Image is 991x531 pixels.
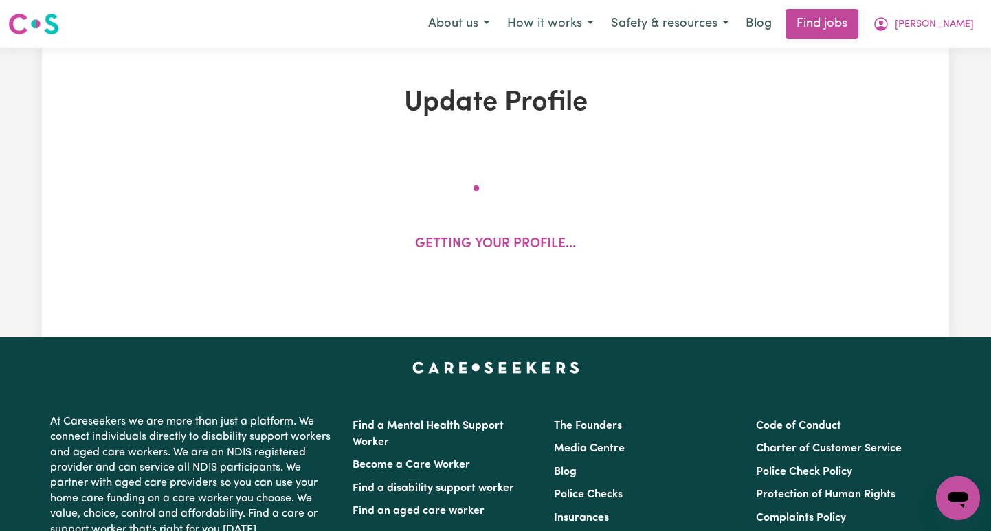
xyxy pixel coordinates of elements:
a: Find jobs [786,9,858,39]
button: Safety & resources [602,10,737,38]
img: Careseekers logo [8,12,59,36]
a: Complaints Policy [756,512,846,523]
button: How it works [498,10,602,38]
a: Protection of Human Rights [756,489,895,500]
button: About us [419,10,498,38]
a: Become a Care Worker [353,460,470,471]
a: Careseekers home page [412,362,579,373]
a: The Founders [554,420,622,431]
a: Blog [737,9,780,39]
p: Getting your profile... [415,235,576,255]
a: Police Check Policy [756,466,852,477]
a: Find a disability support worker [353,483,514,494]
h1: Update Profile [201,87,790,120]
button: My Account [864,10,983,38]
iframe: Button to launch messaging window, conversation in progress [936,476,980,520]
a: Find a Mental Health Support Worker [353,420,504,448]
a: Code of Conduct [756,420,841,431]
a: Find an aged care worker [353,506,485,517]
a: Media Centre [554,443,625,454]
span: [PERSON_NAME] [895,17,974,32]
a: Blog [554,466,577,477]
a: Careseekers logo [8,8,59,40]
a: Insurances [554,512,609,523]
a: Police Checks [554,489,623,500]
a: Charter of Customer Service [756,443,902,454]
